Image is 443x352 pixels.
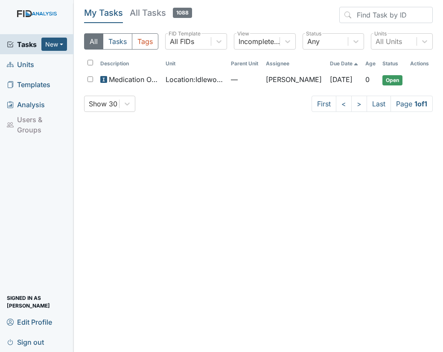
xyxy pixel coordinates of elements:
[262,71,326,89] td: [PERSON_NAME]
[166,74,224,85] span: Location : Idlewood
[89,99,117,109] div: Show 30
[312,96,433,112] nav: task-pagination
[365,75,370,84] span: 0
[407,56,433,71] th: Actions
[7,39,41,50] a: Tasks
[379,56,406,71] th: Toggle SortBy
[7,78,50,91] span: Templates
[391,96,433,112] span: Page
[262,56,326,71] th: Assignee
[109,74,159,85] span: Medication Observation Checklist
[162,56,227,71] th: Toggle SortBy
[7,295,67,308] span: Signed in as [PERSON_NAME]
[312,96,336,112] a: First
[362,56,379,71] th: Toggle SortBy
[339,7,433,23] input: Find Task by ID
[173,8,192,18] span: 1088
[367,96,391,112] a: Last
[351,96,367,112] a: >
[130,7,192,19] h5: All Tasks
[87,60,93,65] input: Toggle All Rows Selected
[132,33,158,50] button: Tags
[330,75,353,84] span: [DATE]
[414,100,427,108] strong: 1 of 1
[382,75,402,85] span: Open
[307,36,320,47] div: Any
[84,7,123,19] h5: My Tasks
[103,33,132,50] button: Tasks
[84,33,158,50] div: Type filter
[336,96,352,112] a: <
[7,315,52,329] span: Edit Profile
[326,56,362,71] th: Toggle SortBy
[239,36,280,47] div: Incomplete Tasks
[7,335,44,349] span: Sign out
[376,36,402,47] div: All Units
[41,38,67,51] button: New
[231,74,259,85] span: —
[7,98,45,111] span: Analysis
[97,56,162,71] th: Toggle SortBy
[170,36,194,47] div: All FIDs
[227,56,262,71] th: Toggle SortBy
[7,58,34,71] span: Units
[84,33,103,50] button: All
